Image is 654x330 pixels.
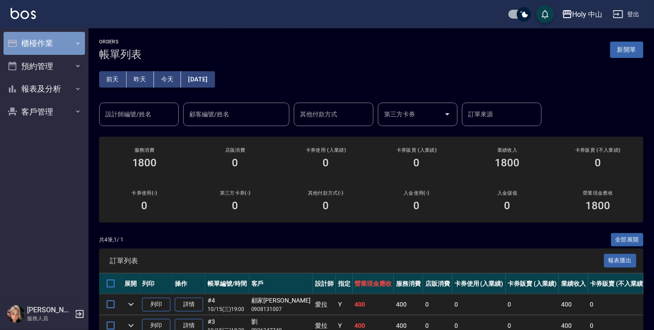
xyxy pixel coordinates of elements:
th: 店販消費 [423,273,452,294]
button: 登出 [609,6,643,23]
h2: 入金使用(-) [382,190,451,196]
th: 設計師 [313,273,336,294]
img: Logo [11,8,36,19]
h3: 0 [414,157,420,169]
th: 指定 [336,273,353,294]
button: 櫃檯作業 [4,32,85,55]
h3: 1800 [495,157,520,169]
div: 劉 [251,317,311,326]
h3: 0 [595,157,601,169]
h2: 業績收入 [473,147,542,153]
h3: 1800 [586,200,611,212]
td: 400 [353,294,394,315]
button: 報表匯出 [604,254,637,268]
th: 業績收入 [559,273,588,294]
td: 0 [588,294,647,315]
th: 卡券使用 (入業績) [452,273,506,294]
h5: [PERSON_NAME] [27,306,72,315]
th: 客戶 [249,273,313,294]
a: 新開單 [610,45,643,54]
p: 0908131007 [251,305,311,313]
a: 報表匯出 [604,256,637,265]
td: Y [336,294,353,315]
div: 顧家[PERSON_NAME] [251,296,311,305]
h3: 0 [142,200,148,212]
th: 卡券販賣 (不入業績) [588,273,647,294]
td: 400 [559,294,588,315]
h3: 0 [323,200,329,212]
h3: 0 [232,200,239,212]
a: 詳情 [175,298,203,311]
th: 操作 [173,273,205,294]
td: 0 [506,294,559,315]
button: 客戶管理 [4,100,85,123]
h2: 卡券使用(-) [110,190,179,196]
button: 前天 [99,71,127,88]
button: 報表及分析 [4,77,85,100]
td: 400 [394,294,423,315]
h3: 0 [504,200,511,212]
td: 愛拉 [313,294,336,315]
h3: 1800 [132,157,157,169]
button: 今天 [154,71,181,88]
button: 列印 [142,298,170,311]
p: 服務人員 [27,315,72,322]
button: Holy 中山 [558,5,606,23]
button: 全部展開 [611,233,644,247]
th: 列印 [140,273,173,294]
button: 新開單 [610,42,643,58]
td: 0 [423,294,452,315]
span: 訂單列表 [110,257,604,265]
h3: 0 [323,157,329,169]
th: 營業現金應收 [353,273,394,294]
img: Person [7,305,25,323]
td: 0 [452,294,506,315]
button: Open [440,107,454,121]
h2: ORDERS [99,39,142,45]
h3: 服務消費 [110,147,179,153]
th: 服務消費 [394,273,423,294]
td: #4 [205,294,249,315]
h2: 卡券使用 (入業績) [291,147,361,153]
h2: 店販消費 [200,147,270,153]
h2: 卡券販賣 (不入業績) [563,147,633,153]
p: 共 4 筆, 1 / 1 [99,236,123,244]
h3: 0 [414,200,420,212]
button: expand row [124,298,138,311]
p: 10/15 (三) 19:00 [208,305,247,313]
th: 展開 [122,273,140,294]
h2: 第三方卡券(-) [200,190,270,196]
h2: 其他付款方式(-) [291,190,361,196]
h3: 帳單列表 [99,48,142,61]
h3: 0 [232,157,239,169]
h2: 營業現金應收 [563,190,633,196]
th: 卡券販賣 (入業績) [506,273,559,294]
button: [DATE] [181,71,215,88]
button: 預約管理 [4,55,85,78]
th: 帳單編號/時間 [205,273,249,294]
h2: 卡券販賣 (入業績) [382,147,451,153]
button: 昨天 [127,71,154,88]
button: save [536,5,554,23]
div: Holy 中山 [573,9,603,20]
h2: 入金儲值 [473,190,542,196]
